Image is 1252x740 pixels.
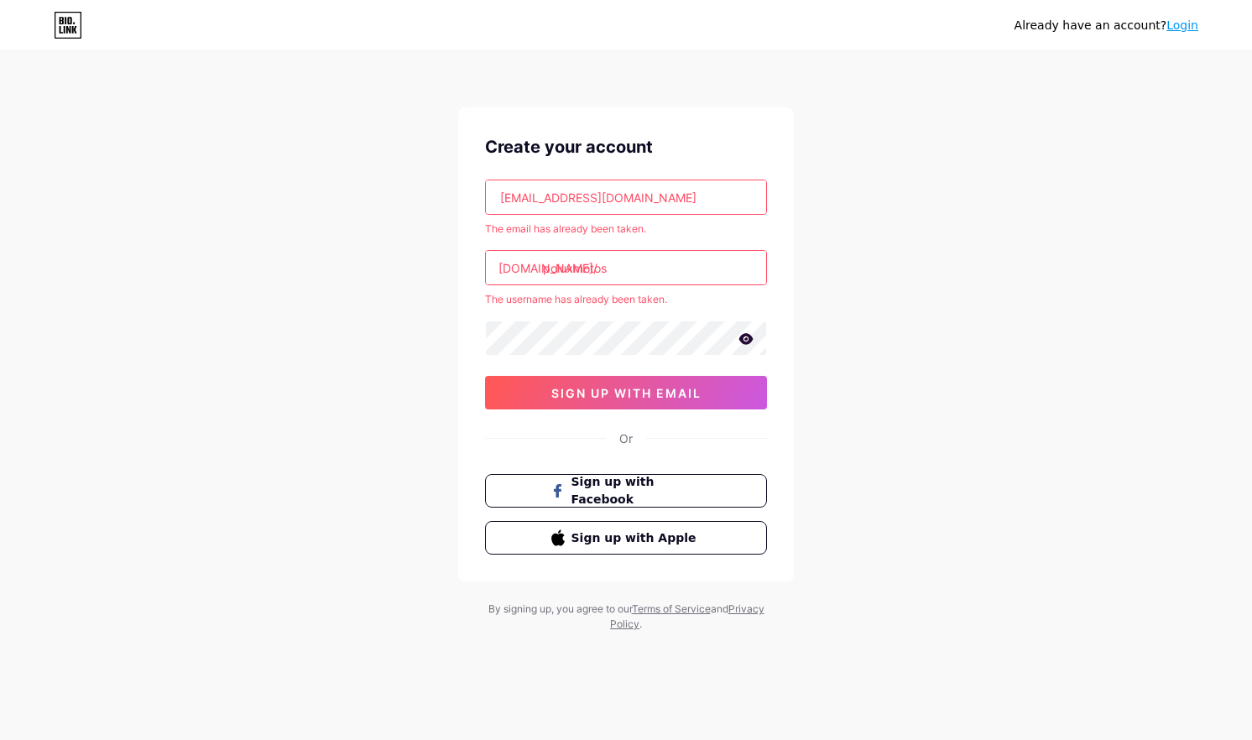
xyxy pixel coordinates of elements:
div: By signing up, you agree to our and . [483,602,769,632]
input: Email [486,180,766,214]
a: Terms of Service [632,602,711,615]
button: Sign up with Facebook [485,474,767,508]
button: Sign up with Apple [485,521,767,555]
div: Create your account [485,134,767,159]
div: Or [619,430,633,447]
div: Already have an account? [1015,17,1198,34]
div: The username has already been taken. [485,292,767,307]
div: [DOMAIN_NAME]/ [498,259,597,277]
div: The email has already been taken. [485,221,767,237]
span: Sign up with Facebook [571,473,702,508]
a: Login [1166,18,1198,32]
button: sign up with email [485,376,767,409]
span: Sign up with Apple [571,529,702,547]
input: username [486,251,766,284]
span: sign up with email [551,386,702,400]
